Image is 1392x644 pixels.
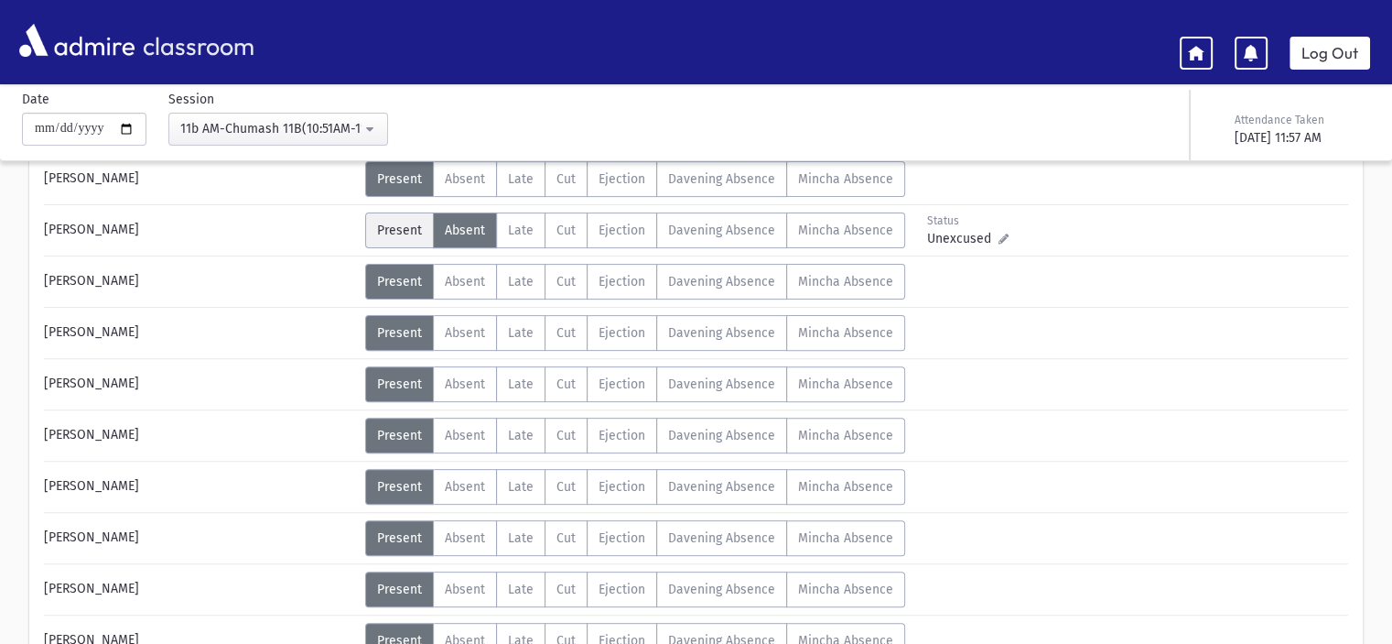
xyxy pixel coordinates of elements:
[139,16,254,65] span: classroom
[168,113,388,146] button: 11b AM-Chumash 11B(10:51AM-11:34AM)
[508,377,534,392] span: Late
[508,428,534,443] span: Late
[35,418,365,453] div: [PERSON_NAME]
[508,325,534,341] span: Late
[798,325,893,341] span: Mincha Absence
[1289,37,1370,70] a: Log Out
[508,479,534,495] span: Late
[377,530,422,546] span: Present
[599,377,645,392] span: Ejection
[377,274,422,289] span: Present
[599,428,645,443] span: Ejection
[668,223,775,238] span: Davening Absence
[445,377,485,392] span: Absent
[35,469,365,505] div: [PERSON_NAME]
[668,479,775,495] span: Davening Absence
[508,171,534,187] span: Late
[445,530,485,546] span: Absent
[556,171,576,187] span: Cut
[556,274,576,289] span: Cut
[556,428,576,443] span: Cut
[365,315,905,351] div: AttTypes
[508,223,534,238] span: Late
[599,274,645,289] span: Ejection
[798,223,893,238] span: Mincha Absence
[445,274,485,289] span: Absent
[15,19,139,61] img: AdmirePro
[599,530,645,546] span: Ejection
[365,366,905,402] div: AttTypes
[599,171,645,187] span: Ejection
[365,264,905,300] div: AttTypes
[556,479,576,495] span: Cut
[377,223,422,238] span: Present
[668,274,775,289] span: Davening Absence
[798,530,893,546] span: Mincha Absence
[168,90,214,109] label: Session
[668,377,775,392] span: Davening Absence
[377,479,422,495] span: Present
[798,582,893,597] span: Mincha Absence
[599,325,645,341] span: Ejection
[180,119,361,138] div: 11b AM-Chumash 11B(10:51AM-11:34AM)
[798,171,893,187] span: Mincha Absence
[798,428,893,443] span: Mincha Absence
[445,428,485,443] span: Absent
[798,479,893,495] span: Mincha Absence
[798,274,893,289] span: Mincha Absence
[445,171,485,187] span: Absent
[35,572,365,607] div: [PERSON_NAME]
[445,479,485,495] span: Absent
[35,264,365,300] div: [PERSON_NAME]
[365,469,905,505] div: AttTypes
[599,479,645,495] span: Ejection
[798,377,893,392] span: Mincha Absence
[377,325,422,341] span: Present
[668,530,775,546] span: Davening Absence
[35,161,365,197] div: [PERSON_NAME]
[35,366,365,402] div: [PERSON_NAME]
[668,325,775,341] span: Davening Absence
[377,582,422,597] span: Present
[556,530,576,546] span: Cut
[508,274,534,289] span: Late
[35,213,365,248] div: [PERSON_NAME]
[365,418,905,453] div: AttTypes
[508,582,534,597] span: Late
[508,530,534,546] span: Late
[365,572,905,607] div: AttTypes
[365,520,905,556] div: AttTypes
[377,171,422,187] span: Present
[556,377,576,392] span: Cut
[35,315,365,351] div: [PERSON_NAME]
[445,325,485,341] span: Absent
[1235,112,1366,128] div: Attendance Taken
[927,213,1009,229] div: Status
[377,428,422,443] span: Present
[599,223,645,238] span: Ejection
[668,428,775,443] span: Davening Absence
[365,161,905,197] div: AttTypes
[365,213,905,248] div: AttTypes
[377,377,422,392] span: Present
[927,229,998,248] span: Unexcused
[22,90,49,109] label: Date
[556,325,576,341] span: Cut
[35,520,365,556] div: [PERSON_NAME]
[556,223,576,238] span: Cut
[1235,128,1366,147] div: [DATE] 11:57 AM
[556,582,576,597] span: Cut
[445,223,485,238] span: Absent
[445,582,485,597] span: Absent
[668,171,775,187] span: Davening Absence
